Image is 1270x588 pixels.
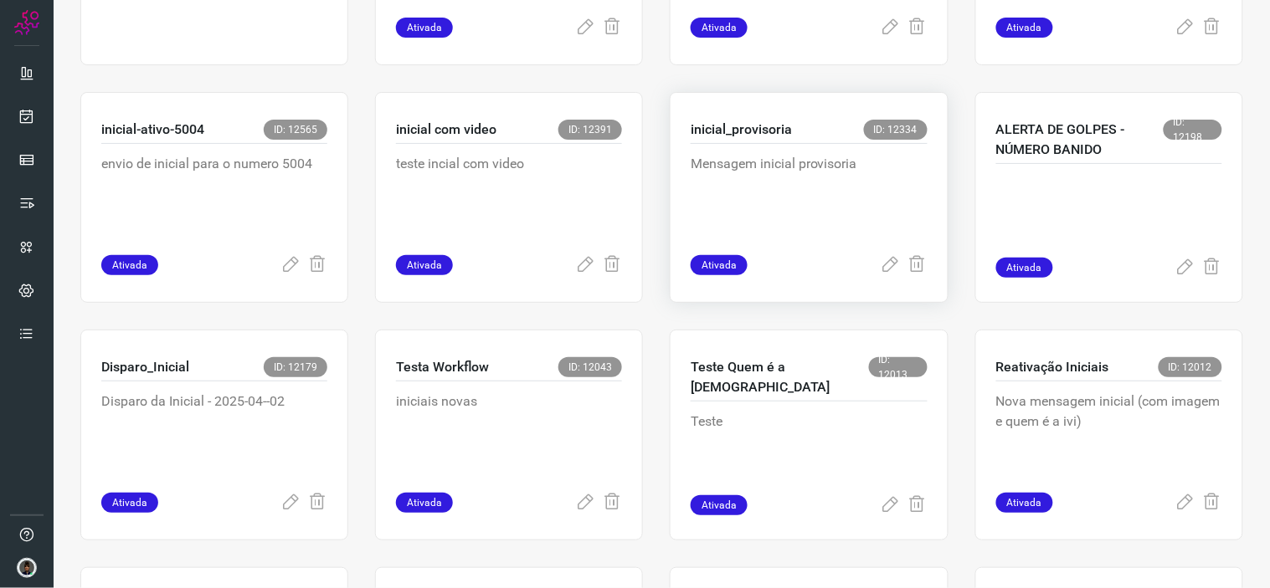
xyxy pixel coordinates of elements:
span: Ativada [996,258,1053,278]
p: inicial_provisoria [691,120,792,140]
p: Teste Quem é a [DEMOGRAPHIC_DATA] [691,357,869,397]
span: ID: 12043 [558,357,622,377]
span: Ativada [396,255,453,275]
span: ID: 12012 [1159,357,1222,377]
p: Disparo da Inicial - 2025-04--02 [101,391,327,475]
span: Ativada [101,493,158,513]
span: ID: 12391 [558,120,622,140]
span: Ativada [996,493,1053,513]
p: envio de inicial para o numero 5004 [101,154,327,238]
span: ID: 12198 [1164,120,1222,140]
p: Reativação Iniciais [996,357,1109,377]
span: Ativada [396,493,453,513]
p: ALERTA DE GOLPES - NÚMERO BANIDO [996,120,1164,160]
p: Testa Workflow [396,357,489,377]
img: d44150f10045ac5288e451a80f22ca79.png [17,558,37,578]
span: ID: 12565 [264,120,327,140]
p: Nova mensagem inicial (com imagem e quem é a ivi) [996,391,1222,475]
span: ID: 12013 [869,357,928,377]
p: iniciais novas [396,391,622,475]
img: Logo [14,10,39,35]
p: inicial com video [396,120,496,140]
span: Ativada [396,18,453,38]
p: Teste [691,412,928,495]
span: Ativada [996,18,1053,38]
p: teste incial com video [396,154,622,238]
span: Ativada [101,255,158,275]
p: Mensagem inicial provisoria [691,154,928,238]
span: ID: 12179 [264,357,327,377]
span: Ativada [691,18,748,38]
span: Ativada [691,255,748,275]
p: Disparo_Inicial [101,357,189,377]
p: inicial-ativo-5004 [101,120,204,140]
span: Ativada [691,495,748,515]
span: ID: 12334 [864,120,928,140]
